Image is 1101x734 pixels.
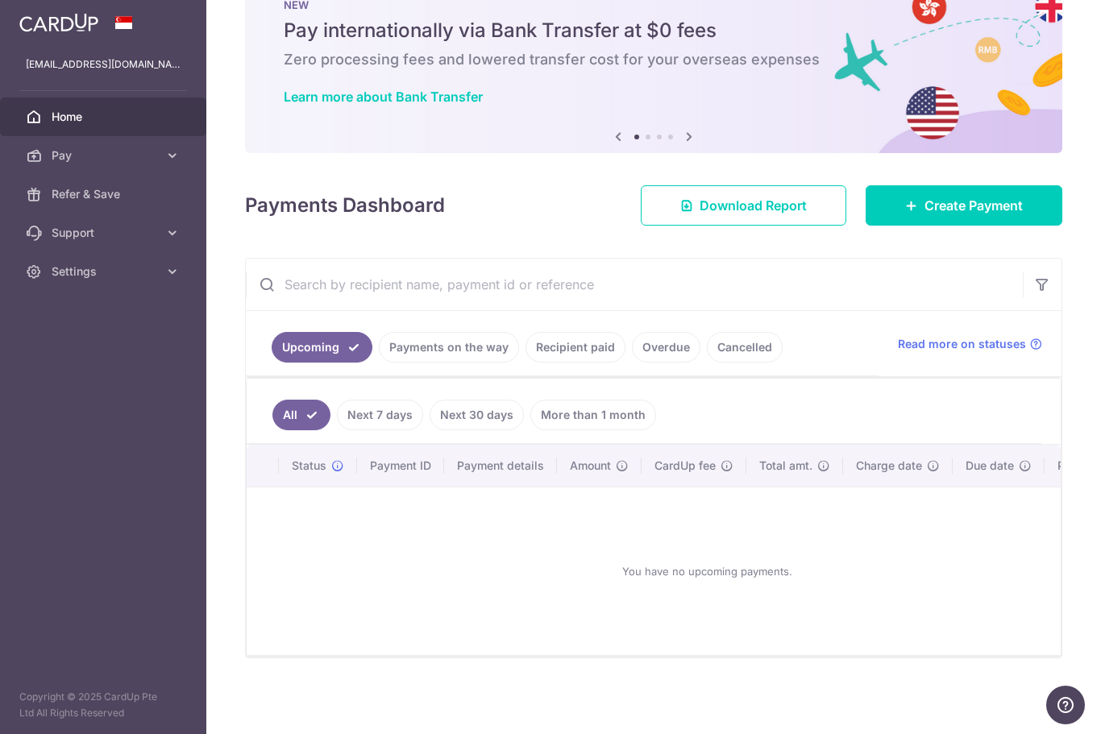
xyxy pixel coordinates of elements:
[272,400,330,430] a: All
[856,458,922,474] span: Charge date
[245,191,445,220] h4: Payments Dashboard
[337,400,423,430] a: Next 7 days
[26,56,181,73] p: [EMAIL_ADDRESS][DOMAIN_NAME]
[700,196,807,215] span: Download Report
[379,332,519,363] a: Payments on the way
[898,336,1026,352] span: Read more on statuses
[570,458,611,474] span: Amount
[654,458,716,474] span: CardUp fee
[632,332,700,363] a: Overdue
[526,332,625,363] a: Recipient paid
[444,445,557,487] th: Payment details
[52,186,158,202] span: Refer & Save
[898,336,1042,352] a: Read more on statuses
[272,332,372,363] a: Upcoming
[52,109,158,125] span: Home
[52,225,158,241] span: Support
[284,50,1024,69] h6: Zero processing fees and lowered transfer cost for your overseas expenses
[19,13,98,32] img: CardUp
[52,263,158,280] span: Settings
[1046,686,1085,726] iframe: Opens a widget where you can find more information
[924,196,1023,215] span: Create Payment
[357,445,444,487] th: Payment ID
[707,332,783,363] a: Cancelled
[284,89,483,105] a: Learn more about Bank Transfer
[430,400,524,430] a: Next 30 days
[246,259,1023,310] input: Search by recipient name, payment id or reference
[759,458,812,474] span: Total amt.
[866,185,1062,226] a: Create Payment
[292,458,326,474] span: Status
[284,18,1024,44] h5: Pay internationally via Bank Transfer at $0 fees
[966,458,1014,474] span: Due date
[530,400,656,430] a: More than 1 month
[641,185,846,226] a: Download Report
[52,147,158,164] span: Pay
